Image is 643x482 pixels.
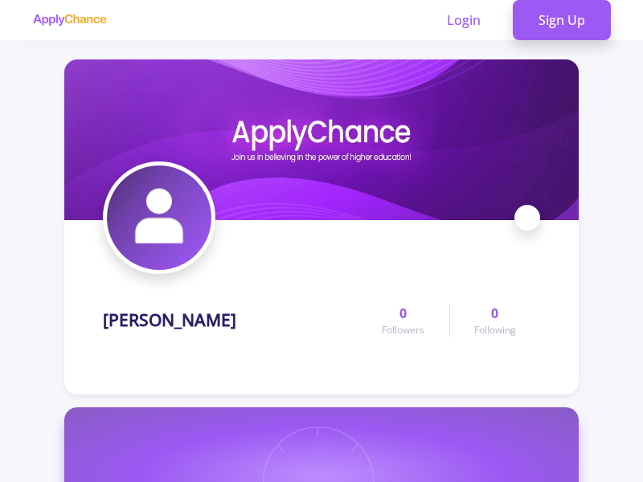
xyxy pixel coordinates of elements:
img: Niloofar Nasrcover image [64,59,579,220]
h1: [PERSON_NAME] [103,310,236,330]
img: applychance logo text only [32,14,107,27]
span: 0 [491,304,498,323]
a: 0Following [449,304,540,337]
span: 0 [399,304,407,323]
span: Following [474,323,516,337]
a: 0Followers [358,304,448,337]
span: Followers [382,323,424,337]
img: Niloofar Nasravatar [107,165,211,270]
